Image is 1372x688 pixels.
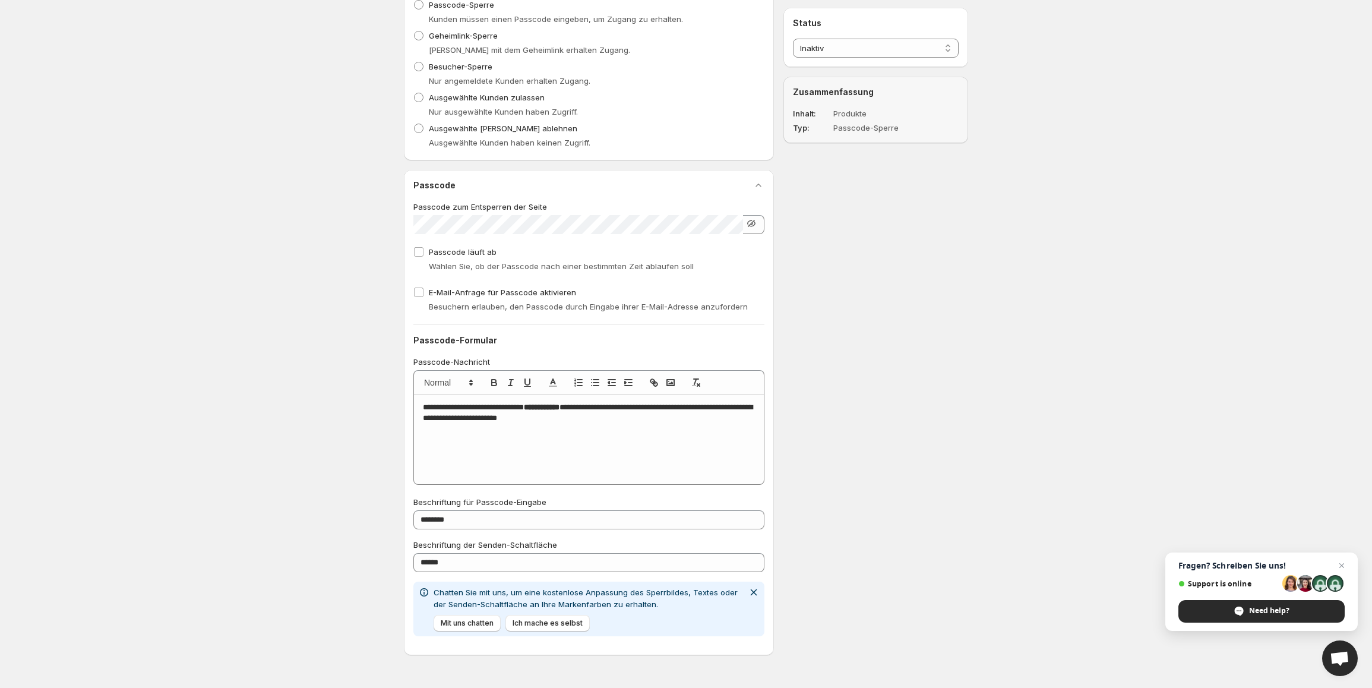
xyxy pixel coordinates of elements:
[429,76,590,86] span: Nur angemeldete Kunden erhalten Zugang.
[1322,640,1358,676] div: Open chat
[413,540,557,550] span: Beschriftung der Senden-Schaltfläche
[413,356,764,368] p: Passcode-Nachricht
[413,497,546,507] span: Beschriftung für Passcode-Eingabe
[793,108,831,119] dt: Inhalt :
[413,334,764,346] h2: Passcode-Formular
[1178,561,1345,570] span: Fragen? Schreiben Sie uns!
[793,122,831,134] dt: Typ :
[513,618,583,628] span: Ich mache es selbst
[429,62,492,71] span: Besucher-Sperre
[429,14,683,24] span: Kunden müssen einen Passcode eingeben, um Zugang zu erhalten.
[441,618,494,628] span: Mit uns chatten
[429,107,578,116] span: Nur ausgewählte Kunden haben Zugriff.
[429,138,590,147] span: Ausgewählte Kunden haben keinen Zugriff.
[429,31,498,40] span: Geheimlink-Sperre
[429,288,576,297] span: E-Mail-Anfrage für Passcode aktivieren
[429,261,694,271] span: Wählen Sie, ob der Passcode nach einer bestimmten Zeit ablaufen soll
[833,108,925,119] dd: Produkte
[745,584,762,601] button: Benachrichtigung verwerfen
[793,17,959,29] h2: Status
[434,588,738,609] span: Chatten Sie mit uns, um eine kostenlose Anpassung des Sperrbildes, Textes oder der Senden-Schaltf...
[429,45,630,55] span: [PERSON_NAME] mit dem Geheimlink erhalten Zugang.
[429,124,577,133] span: Ausgewählte [PERSON_NAME] ablehnen
[413,202,547,212] span: Passcode zum Entsperren der Seite
[413,179,456,191] h2: Passcode
[793,86,959,98] h2: Zusammenfassung
[833,122,925,134] dd: Passcode-Sperre
[1335,558,1349,573] span: Close chat
[429,247,497,257] span: Passcode läuft ab
[429,93,545,102] span: Ausgewählte Kunden zulassen
[1178,600,1345,623] div: Need help?
[505,615,590,632] button: Ich mache es selbst
[429,302,748,311] span: Besuchern erlauben, den Passcode durch Eingabe ihrer E-Mail-Adresse anzufordern
[1249,605,1289,616] span: Need help?
[1178,579,1278,588] span: Support is online
[434,615,501,632] button: Mit uns chatten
